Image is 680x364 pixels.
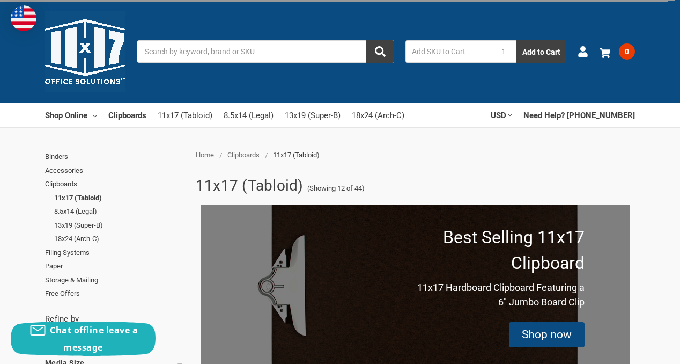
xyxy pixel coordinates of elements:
a: Clipboards [45,177,184,191]
span: (Showing 12 of 44) [307,183,365,194]
a: Need Help? [PHONE_NUMBER] [523,103,635,127]
p: Best Selling 11x17 Clipboard [416,224,585,276]
img: 11x17.com [45,11,125,92]
a: Filing Systems [45,246,184,260]
span: 11x17 (Tabloid) [273,151,320,159]
a: 11x17 (Tabloid) [158,104,212,127]
a: Home [196,151,214,159]
span: Chat offline leave a message [50,324,138,353]
a: 18x24 (Arch-C) [352,104,404,127]
button: Add to Cart [516,40,566,63]
button: Chat offline leave a message [11,322,156,356]
a: Shop Online [45,103,97,127]
h1: 11x17 (Tabloid) [196,172,304,200]
img: duty and tax information for United States [11,5,36,31]
input: Add SKU to Cart [405,40,491,63]
a: Free Offers [45,287,184,301]
a: Storage & Mailing [45,273,184,287]
p: 11x17 Hardboard Clipboard Featuring a 6" Jumbo Board Clip [416,280,585,309]
a: Binders [45,150,184,164]
a: 8.5x14 (Legal) [224,104,274,127]
a: 13x19 (Super-B) [285,104,341,127]
a: 11x17 (Tabloid) [54,191,184,205]
a: 8.5x14 (Legal) [54,205,184,219]
a: USD [491,103,512,127]
div: No filters applied [45,313,184,342]
span: 0 [619,43,635,60]
h5: Refine by [45,313,184,325]
div: Shop now [522,326,572,344]
a: Clipboards [227,151,260,159]
a: Clipboards [108,103,146,127]
a: Paper [45,259,184,273]
a: Accessories [45,164,184,178]
a: 13x19 (Super-B) [54,219,184,232]
a: 18x24 (Arch-C) [54,232,184,246]
input: Search by keyword, brand or SKU [137,40,394,63]
a: 0 [600,38,635,65]
div: Shop now [509,322,585,348]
